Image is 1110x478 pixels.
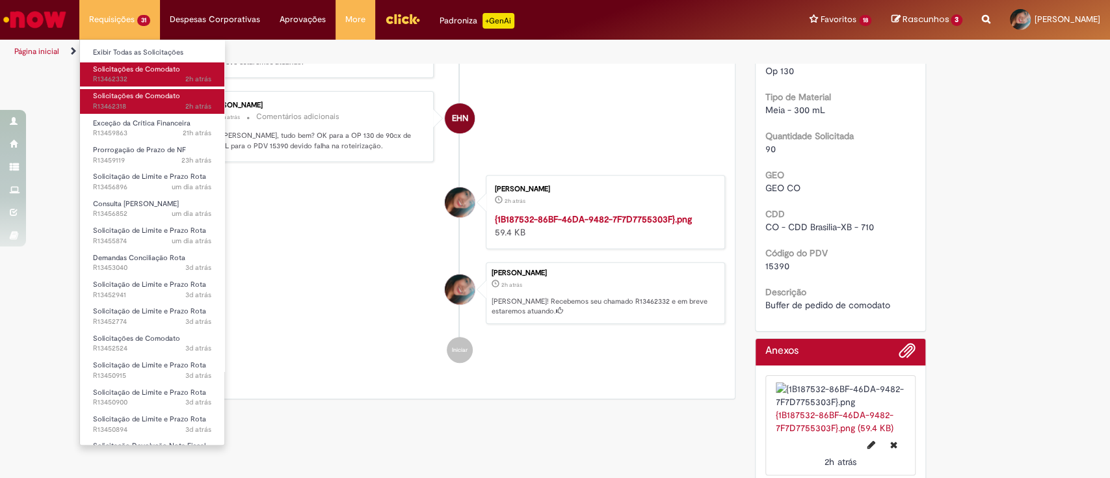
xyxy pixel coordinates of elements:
a: Aberto R13462318 : Solicitações de Comodato [80,89,224,113]
span: 2h atrás [825,456,856,468]
p: Boa [PERSON_NAME], tudo bem? OK para a OP 130 de 90cx de 300ML para o PDV 15390 devido falha na r... [207,131,424,151]
span: Solicitações de Comodato [93,334,180,343]
a: Aberto R13459863 : Exceção da Crítica Financeira [80,116,224,140]
a: Aberto R13450900 : Solicitação de Limite e Prazo Rota [80,386,224,410]
div: [PERSON_NAME] [207,101,424,109]
span: Buffer de pedido de comodato [765,299,890,311]
button: Editar nome de arquivo {1B187532-86BF-46DA-9482-7F7D7755303F}.png [860,434,883,455]
span: 15390 [765,260,789,272]
div: Aliny Souza Lira [445,187,475,217]
img: ServiceNow [1,7,68,33]
span: Solicitações de Comodato [93,64,180,74]
b: CDD [765,208,785,220]
div: Aliny Souza Lira [445,274,475,304]
span: 3d atrás [185,425,211,434]
a: {1B187532-86BF-46DA-9482-7F7D7755303F}.png [495,213,692,225]
img: click_logo_yellow_360x200.png [385,9,420,29]
span: R13459119 [93,155,211,166]
span: Rascunhos [902,13,949,25]
b: GEO [765,169,784,181]
span: R13455874 [93,236,211,246]
span: Solicitação Devolução Nota Fiscal Atualizada Promax [93,441,205,461]
a: Rascunhos [891,14,962,26]
span: 2h atrás [501,281,522,289]
span: 2h atrás [185,101,211,111]
span: GEO CO [765,182,800,194]
span: Solicitação de Limite e Prazo Rota [93,388,206,397]
a: Aberto R13452774 : Solicitação de Limite e Prazo Rota [80,304,224,328]
span: R13450900 [93,397,211,408]
span: Solicitação de Limite e Prazo Rota [93,414,206,424]
div: [PERSON_NAME] [492,269,718,277]
div: Padroniza [440,13,514,29]
ul: Requisições [79,39,225,445]
span: R13459863 [93,128,211,139]
span: Demandas Conciliação Rota [93,253,185,263]
span: Exceção da Crítica Financeira [93,118,191,128]
a: Aberto R13450915 : Solicitação de Limite e Prazo Rota [80,358,224,382]
span: 18 [859,15,872,26]
span: R13462332 [93,74,211,85]
span: 3d atrás [185,263,211,272]
a: Página inicial [14,46,59,57]
button: Excluir {1B187532-86BF-46DA-9482-7F7D7755303F}.png [882,434,905,455]
span: R13456896 [93,182,211,193]
time: 27/08/2025 14:55:17 [185,290,211,300]
span: R13452524 [93,343,211,354]
span: 21h atrás [183,128,211,138]
span: 3d atrás [185,397,211,407]
h2: Anexos [765,345,799,357]
span: Prorrogação de Prazo de NF [93,145,186,155]
time: 27/08/2025 09:08:12 [185,397,211,407]
time: 28/08/2025 08:50:29 [172,236,211,246]
li: Aliny Souza Lira [195,262,726,325]
a: Aberto R13459119 : Prorrogação de Prazo de NF [80,143,224,167]
ul: Trilhas de página [10,40,730,64]
time: 29/08/2025 13:13:36 [825,456,856,468]
span: Aprovações [280,13,326,26]
a: Aberto R13456852 : Consulta Serasa [80,197,224,221]
p: +GenAi [482,13,514,29]
time: 27/08/2025 15:11:15 [185,263,211,272]
span: 3d atrás [185,317,211,326]
a: Exibir Todas as Solicitações [80,46,224,60]
b: Quantidade Solicitada [765,130,854,142]
a: Aberto R13452941 : Solicitação de Limite e Prazo Rota [80,278,224,302]
a: Aberto R13456896 : Solicitação de Limite e Prazo Rota [80,170,224,194]
span: R13453040 [93,263,211,273]
span: Requisições [89,13,135,26]
b: Tipo da Solicitação [765,52,842,64]
span: 3d atrás [185,371,211,380]
time: 27/08/2025 13:46:26 [185,343,211,353]
span: Favoritos [821,13,856,26]
button: Adicionar anexos [899,342,916,365]
div: Erick Henrique Nery [445,103,475,133]
div: 59.4 KB [495,213,711,239]
span: Despesas Corporativas [170,13,260,26]
span: Solicitação de Limite e Prazo Rota [93,226,206,235]
span: CO - CDD Brasilia-XB - 710 [765,221,874,233]
span: 3 [951,14,962,26]
span: [PERSON_NAME] [1035,14,1100,25]
span: 23h atrás [181,155,211,165]
time: 28/08/2025 10:52:22 [172,209,211,219]
div: [PERSON_NAME] [495,185,711,193]
span: 3d atrás [185,343,211,353]
a: {1B187532-86BF-46DA-9482-7F7D7755303F}.png (59.4 KB) [776,409,893,434]
span: 11m atrás [217,113,240,121]
span: um dia atrás [172,182,211,192]
span: Solicitação de Limite e Prazo Rota [93,172,206,181]
span: Consulta [PERSON_NAME] [93,199,179,209]
span: R13452941 [93,290,211,300]
b: Tipo de Material [765,91,831,103]
span: Solicitação de Limite e Prazo Rota [93,360,206,370]
span: EHN [452,103,468,134]
a: Aberto R13462332 : Solicitações de Comodato [80,62,224,86]
span: Solicitação de Limite e Prazo Rota [93,280,206,289]
span: Op 130 [765,65,794,77]
span: R13462318 [93,101,211,112]
span: 90 [765,143,776,155]
span: um dia atrás [172,209,211,219]
span: 2h atrás [185,74,211,84]
span: 31 [137,15,150,26]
